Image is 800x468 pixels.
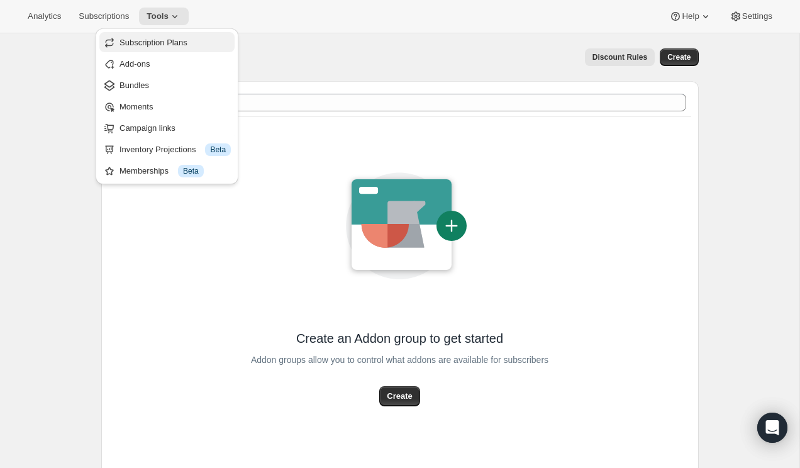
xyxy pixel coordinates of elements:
[742,11,772,21] span: Settings
[585,48,655,66] button: Discount Rules
[139,8,189,25] button: Tools
[99,75,235,95] button: Bundles
[119,143,231,156] div: Inventory Projections
[210,145,226,155] span: Beta
[71,8,136,25] button: Subscriptions
[682,11,699,21] span: Help
[134,94,686,111] input: Filter add-ons
[119,123,175,133] span: Campaign links
[251,351,548,369] span: Addon groups allow you to control what addons are available for subscribers
[99,118,235,138] button: Campaign links
[28,11,61,21] span: Analytics
[592,52,647,62] span: Discount Rules
[757,413,787,443] div: Open Intercom Messenger
[99,139,235,159] button: Inventory Projections
[99,160,235,181] button: Memberships
[667,52,691,62] span: Create
[662,8,719,25] button: Help
[20,8,69,25] button: Analytics
[119,59,150,69] span: Add-ons
[119,165,231,177] div: Memberships
[99,32,235,52] button: Subscription Plans
[99,53,235,74] button: Add-ons
[722,8,780,25] button: Settings
[379,386,419,406] button: Create
[119,38,187,47] span: Subscription Plans
[119,102,153,111] span: Moments
[79,11,129,21] span: Subscriptions
[119,81,149,90] span: Bundles
[387,390,412,403] span: Create
[183,166,199,176] span: Beta
[99,96,235,116] button: Moments
[147,11,169,21] span: Tools
[660,48,698,66] button: Create
[296,330,503,347] span: Create an Addon group to get started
